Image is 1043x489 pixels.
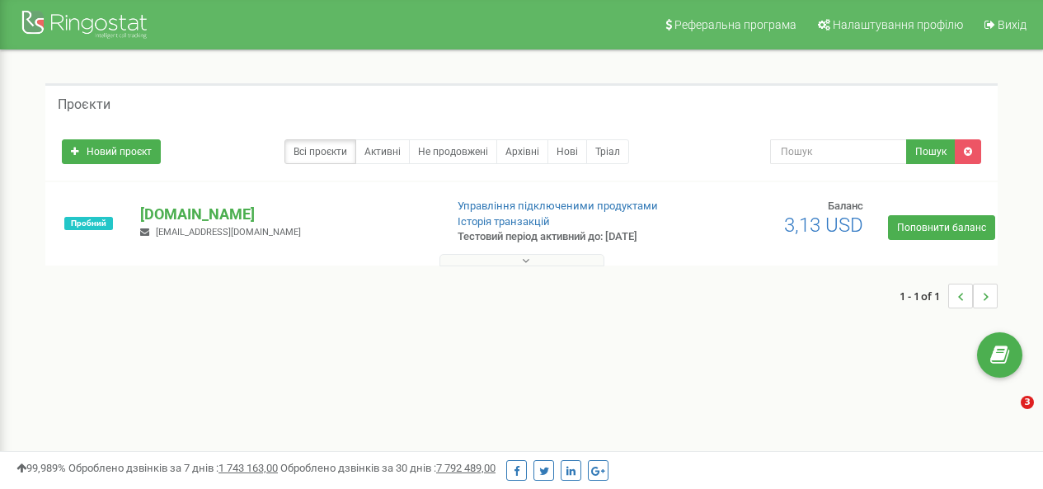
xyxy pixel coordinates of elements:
[140,204,430,225] p: [DOMAIN_NAME]
[409,139,497,164] a: Не продовжені
[906,139,956,164] button: Пошук
[458,200,658,212] a: Управління підключеними продуктами
[62,139,161,164] a: Новий проєкт
[784,214,863,237] span: 3,13 USD
[828,200,863,212] span: Баланс
[833,18,963,31] span: Налаштування профілю
[674,18,796,31] span: Реферальна програма
[280,462,496,474] span: Оброблено дзвінків за 30 днів :
[987,396,1027,435] iframe: Intercom live chat
[998,18,1027,31] span: Вихід
[496,139,548,164] a: Архівні
[770,139,907,164] input: Пошук
[547,139,587,164] a: Нові
[458,229,669,245] p: Тестовий період активний до: [DATE]
[888,215,995,240] a: Поповнити баланс
[900,267,998,325] nav: ...
[1021,396,1034,409] span: 3
[58,97,110,112] h5: Проєкти
[218,462,278,474] u: 1 743 163,00
[64,217,113,230] span: Пробний
[68,462,278,474] span: Оброблено дзвінків за 7 днів :
[458,215,550,228] a: Історія транзакцій
[16,462,66,474] span: 99,989%
[436,462,496,474] u: 7 792 489,00
[284,139,356,164] a: Всі проєкти
[355,139,410,164] a: Активні
[900,284,948,308] span: 1 - 1 of 1
[586,139,629,164] a: Тріал
[156,227,301,237] span: [EMAIL_ADDRESS][DOMAIN_NAME]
